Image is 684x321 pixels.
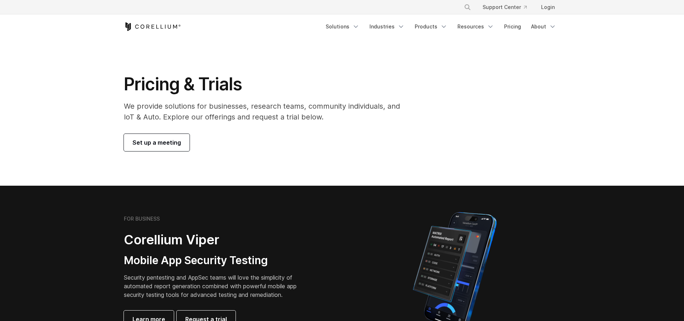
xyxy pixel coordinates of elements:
h1: Pricing & Trials [124,73,410,95]
h2: Corellium Viper [124,232,308,248]
span: Set up a meeting [132,138,181,147]
a: Corellium Home [124,22,181,31]
a: Support Center [477,1,532,14]
button: Search [461,1,474,14]
a: About [527,20,560,33]
a: Resources [453,20,498,33]
a: Pricing [500,20,525,33]
a: Solutions [321,20,364,33]
p: Security pentesting and AppSec teams will love the simplicity of automated report generation comb... [124,273,308,299]
a: Products [410,20,452,33]
p: We provide solutions for businesses, research teams, community individuals, and IoT & Auto. Explo... [124,101,410,122]
h6: FOR BUSINESS [124,216,160,222]
a: Set up a meeting [124,134,190,151]
div: Navigation Menu [321,20,560,33]
a: Login [535,1,560,14]
a: Industries [365,20,409,33]
h3: Mobile App Security Testing [124,254,308,267]
div: Navigation Menu [455,1,560,14]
